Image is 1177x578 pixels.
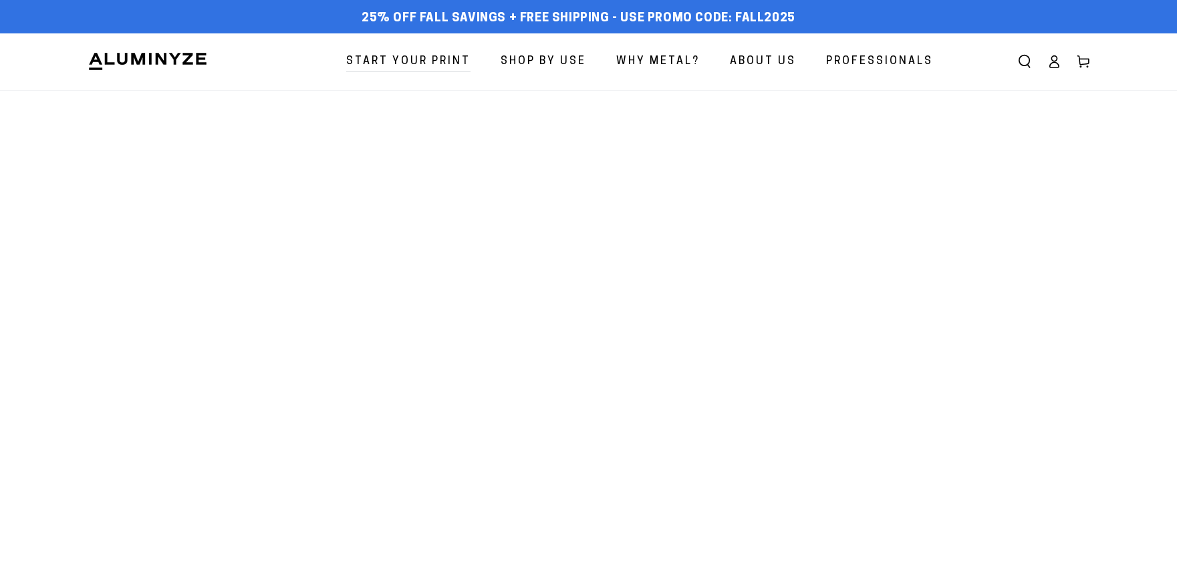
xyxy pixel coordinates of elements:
[501,52,586,71] span: Shop By Use
[88,51,208,71] img: Aluminyze
[730,52,796,71] span: About Us
[346,52,471,71] span: Start Your Print
[362,11,795,26] span: 25% off FALL Savings + Free Shipping - Use Promo Code: FALL2025
[720,44,806,80] a: About Us
[1010,47,1039,76] summary: Search our site
[816,44,943,80] a: Professionals
[826,52,933,71] span: Professionals
[606,44,710,80] a: Why Metal?
[336,44,481,80] a: Start Your Print
[491,44,596,80] a: Shop By Use
[616,52,700,71] span: Why Metal?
